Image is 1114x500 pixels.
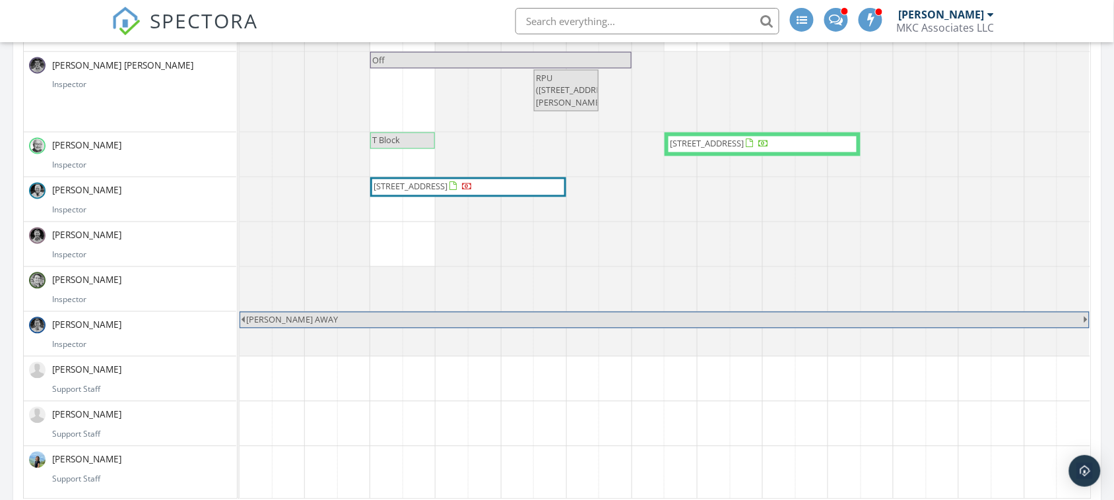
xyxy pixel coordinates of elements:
img: whatsapp_image_20230611_at_3.34.45_pm.jpeg [29,452,46,468]
span: [PERSON_NAME] [49,453,124,466]
span: [PERSON_NAME] [PERSON_NAME] [49,59,196,72]
span: [PERSON_NAME] [49,229,124,242]
img: The Best Home Inspection Software - Spectora [112,7,141,36]
div: Inspector [52,339,231,351]
div: Inspector [52,204,231,216]
div: Open Intercom Messenger [1069,455,1101,487]
span: [PERSON_NAME] AWAY [247,314,339,326]
img: patrick_geddes_home_inspector.jpg [29,272,46,289]
div: Inspector [52,160,231,172]
div: Support Staff [52,474,231,485]
span: [PERSON_NAME] [49,139,124,152]
span: [PERSON_NAME] [49,363,124,377]
div: Support Staff [52,384,231,396]
span: [STREET_ADDRESS] [671,138,744,150]
div: Inspector [52,79,231,91]
img: jack_head_bw.jpg [29,228,46,244]
img: default-user-f0147aede5fd5fa78ca7ade42f37bd4542148d508eef1c3d3ea960f66861d68b.jpg [29,407,46,423]
span: [PERSON_NAME] [49,274,124,287]
span: [PERSON_NAME] [49,184,124,197]
img: morgan_head_bw.jpg [29,317,46,334]
span: Off [373,54,385,66]
input: Search everything... [515,8,779,34]
img: miner_head_bw.jpg [29,57,46,74]
span: SPECTORA [150,7,258,34]
div: Inspector [52,294,231,306]
div: Inspector [52,249,231,261]
a: SPECTORA [112,18,258,46]
div: [PERSON_NAME] [898,8,984,21]
span: T Block [373,135,401,146]
span: [PERSON_NAME] [49,319,124,332]
img: jack_mason_home_inspector.jpg [29,138,46,154]
span: [PERSON_NAME] [49,408,124,422]
div: Support Staff [52,429,231,441]
span: [STREET_ADDRESS] [374,181,448,193]
span: RPU ([STREET_ADDRESS][PERSON_NAME]) [537,72,613,109]
img: rob_head_bw.jpg [29,183,46,199]
div: MKC Associates LLC [896,21,994,34]
img: default-user-f0147aede5fd5fa78ca7ade42f37bd4542148d508eef1c3d3ea960f66861d68b.jpg [29,362,46,379]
